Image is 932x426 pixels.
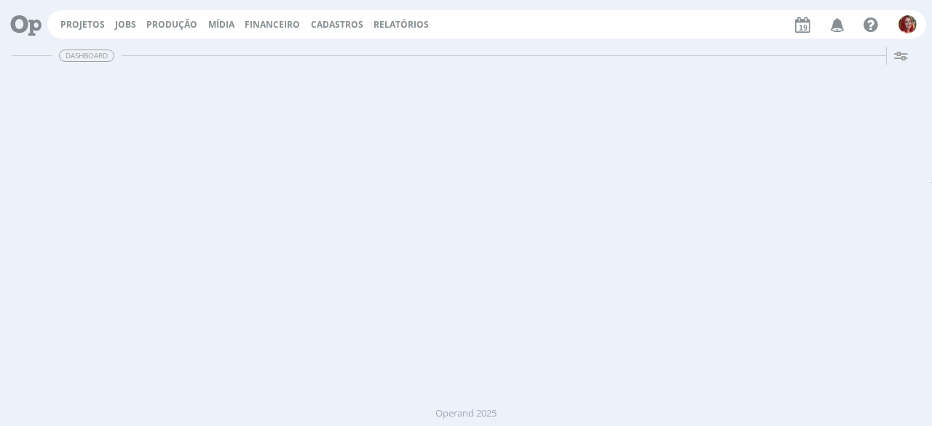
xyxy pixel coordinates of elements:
button: Jobs [111,19,141,31]
button: Relatórios [369,19,433,31]
a: Projetos [60,18,105,31]
button: Financeiro [240,19,304,31]
button: Projetos [56,19,109,31]
a: Financeiro [245,18,300,31]
button: Mídia [204,19,239,31]
a: Jobs [115,18,136,31]
button: G [898,12,917,37]
button: Cadastros [307,19,368,31]
a: Relatórios [374,18,429,31]
button: Produção [142,19,202,31]
span: Cadastros [311,18,363,31]
a: Produção [146,18,197,31]
img: G [899,15,917,33]
a: Mídia [208,18,234,31]
span: Dashboard [59,50,114,62]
